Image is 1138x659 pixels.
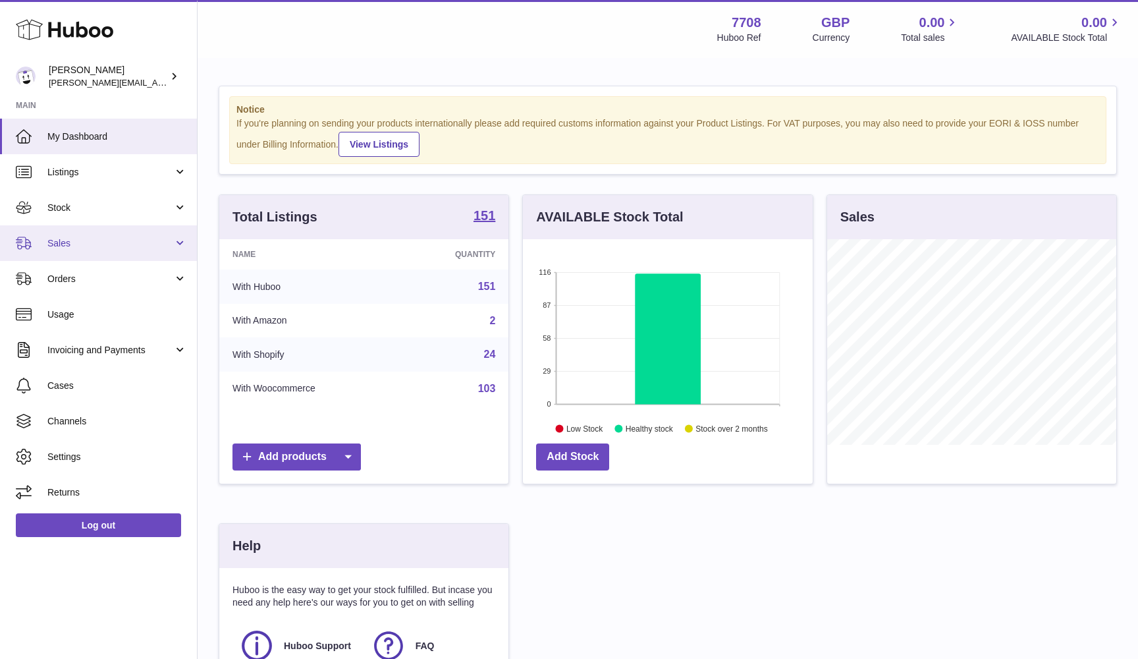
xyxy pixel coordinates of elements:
[478,383,496,394] a: 103
[49,64,167,89] div: [PERSON_NAME]
[626,424,674,433] text: Healthy stock
[49,77,264,88] span: [PERSON_NAME][EMAIL_ADDRESS][DOMAIN_NAME]
[236,103,1099,116] strong: Notice
[717,32,761,44] div: Huboo Ref
[219,270,399,304] td: With Huboo
[536,444,609,471] a: Add Stock
[543,367,551,375] text: 29
[236,117,1099,157] div: If you're planning on sending your products internationally please add required customs informati...
[536,208,683,226] h3: AVAILABLE Stock Total
[47,237,173,250] span: Sales
[566,424,603,433] text: Low Stock
[219,372,399,406] td: With Woocommerce
[232,444,361,471] a: Add products
[478,281,496,292] a: 151
[47,486,187,499] span: Returns
[219,304,399,338] td: With Amazon
[1011,32,1122,44] span: AVAILABLE Stock Total
[47,415,187,428] span: Channels
[919,14,945,32] span: 0.00
[47,273,173,285] span: Orders
[339,132,420,157] a: View Listings
[47,308,187,321] span: Usage
[901,14,960,44] a: 0.00 Total sales
[47,166,173,179] span: Listings
[219,239,399,270] th: Name
[1011,14,1122,44] a: 0.00 AVAILABLE Stock Total
[16,67,36,86] img: victor@erbology.co
[696,424,768,433] text: Stock over 2 months
[47,130,187,143] span: My Dashboard
[901,32,960,44] span: Total sales
[47,202,173,214] span: Stock
[232,584,495,609] p: Huboo is the easy way to get your stock fulfilled. But incase you need any help here's our ways f...
[1081,14,1107,32] span: 0.00
[232,537,261,555] h3: Help
[547,400,551,408] text: 0
[16,513,181,537] a: Log out
[732,14,761,32] strong: 7708
[813,32,850,44] div: Currency
[821,14,850,32] strong: GBP
[539,268,551,276] text: 116
[47,451,187,463] span: Settings
[474,209,495,225] a: 151
[399,239,509,270] th: Quantity
[840,208,875,226] h3: Sales
[484,349,496,360] a: 24
[47,344,173,357] span: Invoicing and Payments
[232,208,317,226] h3: Total Listings
[219,337,399,372] td: With Shopify
[474,209,495,222] strong: 151
[543,301,551,309] text: 87
[543,334,551,342] text: 58
[416,640,435,652] span: FAQ
[284,640,351,652] span: Huboo Support
[47,380,187,392] span: Cases
[489,315,495,326] a: 2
